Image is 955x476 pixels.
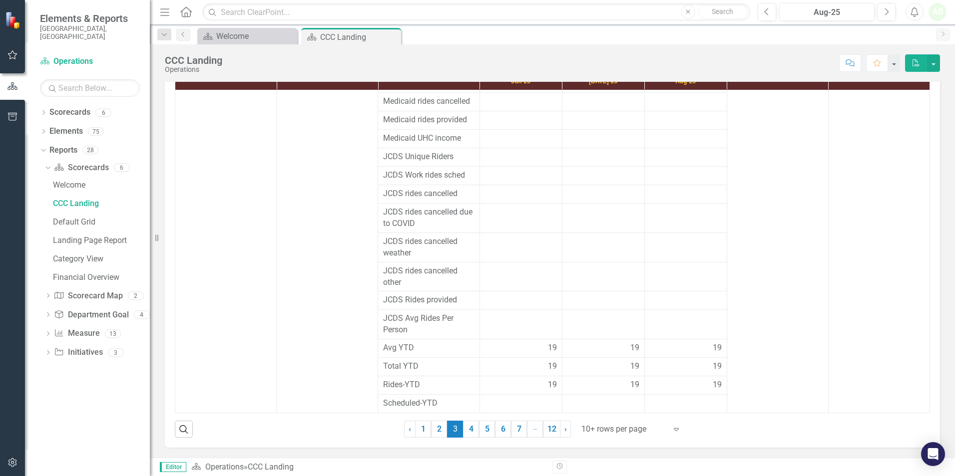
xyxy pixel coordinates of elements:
td: Double-Click to Edit [644,262,727,291]
a: 12 [543,421,560,438]
td: Double-Click to Edit [644,130,727,148]
div: Open Intercom Messenger [921,442,945,466]
td: Double-Click to Edit [479,111,562,130]
a: Operations [40,56,140,67]
span: 19 [713,379,722,391]
input: Search ClearPoint... [202,3,750,21]
small: [GEOGRAPHIC_DATA], [GEOGRAPHIC_DATA] [40,24,140,41]
span: 19 [630,361,639,372]
td: Double-Click to Edit [378,167,479,185]
span: Avg YTD [383,342,474,354]
div: Welcome [53,181,150,190]
button: Search [698,5,748,19]
span: 19 [630,342,639,354]
a: 6 [495,421,511,438]
div: 13 [105,329,121,338]
div: 6 [95,108,111,117]
div: CCC Landing [320,31,399,43]
a: Measure [54,328,99,339]
a: 2 [431,421,447,438]
div: 28 [82,146,98,155]
td: Double-Click to Edit [378,130,479,148]
a: Elements [49,126,83,137]
td: Double-Click to Edit [378,291,479,310]
span: JCDS Unique Riders [383,151,474,163]
a: Department Goal [54,309,128,321]
span: 19 [548,342,557,354]
button: AD [929,3,947,21]
div: 4 [134,310,150,319]
span: 3 [447,421,463,438]
td: Double-Click to Edit [562,93,644,111]
span: Elements & Reports [40,12,140,24]
td: Double-Click to Edit [644,204,727,233]
span: Total YTD [383,361,474,372]
td: Double-Click to Edit [378,111,479,130]
td: Double-Click to Edit [644,291,727,310]
a: 5 [479,421,495,438]
span: Medicaid rides provided [383,114,474,126]
span: 19 [548,379,557,391]
td: Double-Click to Edit [562,111,644,130]
a: 1 [415,421,431,438]
td: Double-Click to Edit [562,167,644,185]
td: Double-Click to Edit [479,167,562,185]
td: Double-Click to Edit [644,93,727,111]
button: Aug-25 [779,3,875,21]
img: ClearPoint Strategy [5,11,22,28]
td: Double-Click to Edit [479,130,562,148]
td: Double-Click to Edit [378,233,479,262]
td: Double-Click to Edit [378,262,479,291]
span: Medicaid rides cancelled [383,96,474,107]
a: Category View [50,251,150,267]
span: 19 [713,361,722,372]
div: » [191,462,545,473]
span: 19 [548,361,557,372]
td: Double-Click to Edit [562,148,644,167]
span: Editor [160,462,186,472]
div: 6 [114,164,130,172]
td: Double-Click to Edit [378,204,479,233]
td: Double-Click to Edit [644,148,727,167]
span: JCDS rides cancelled other [383,265,474,288]
a: Welcome [50,177,150,193]
td: Double-Click to Edit [479,291,562,310]
a: 7 [511,421,527,438]
td: Double-Click to Edit [562,204,644,233]
span: ‹ [409,424,411,434]
span: Search [712,7,733,15]
td: Double-Click to Edit [562,130,644,148]
div: Financial Overview [53,273,150,282]
a: Default Grid [50,214,150,230]
td: Double-Click to Edit [378,93,479,111]
span: 19 [630,379,639,391]
a: Reports [49,145,77,156]
a: Welcome [200,30,295,42]
span: JCDS Rides provided [383,294,474,306]
td: Double-Click to Edit [479,262,562,291]
a: Initiatives [54,347,102,358]
td: Double-Click to Edit [644,111,727,130]
span: Rides-YTD [383,379,474,391]
span: JCDS Avg Rides Per Person [383,313,474,336]
td: Double-Click to Edit [562,233,644,262]
div: Aug-25 [783,6,871,18]
div: Operations [165,66,222,73]
div: Landing Page Report [53,236,150,245]
span: JCDS rides cancelled weather [383,236,474,259]
a: CCC Landing [50,196,150,212]
input: Search Below... [40,79,140,97]
td: Double-Click to Edit [479,148,562,167]
td: Double-Click to Edit [562,291,644,310]
div: 75 [88,127,104,136]
div: 3 [108,348,124,357]
td: Double-Click to Edit [644,233,727,262]
span: Medicaid UHC income [383,133,474,144]
span: JCDS rides cancelled due to COVID [383,207,474,230]
td: Double-Click to Edit [479,233,562,262]
a: Scorecards [49,107,90,118]
span: › [564,424,567,434]
span: Scheduled-YTD [383,398,474,409]
a: 4 [463,421,479,438]
span: JCDS Work rides sched [383,170,474,181]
